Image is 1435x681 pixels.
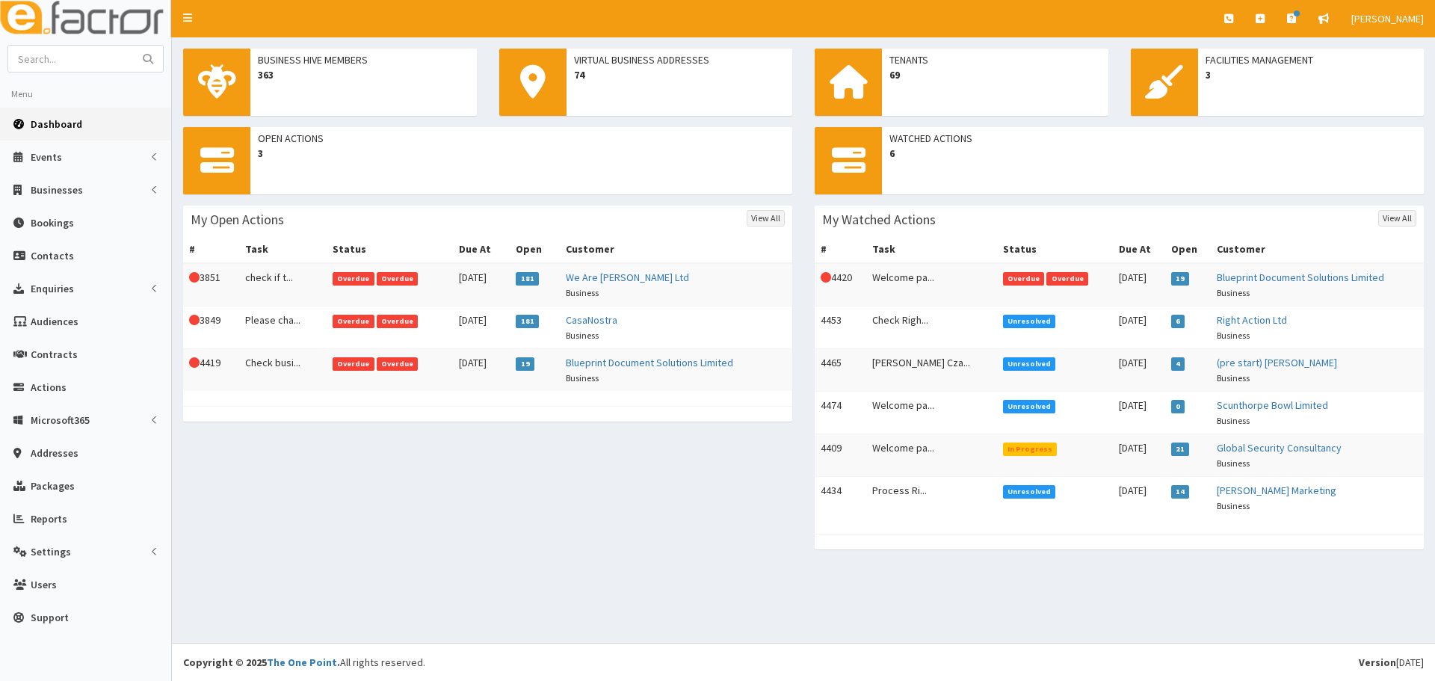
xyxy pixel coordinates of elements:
[889,52,1101,67] span: Tenants
[510,235,559,263] th: Open
[327,235,453,263] th: Status
[1171,485,1190,499] span: 14
[31,315,78,328] span: Audiences
[889,146,1416,161] span: 6
[183,349,239,392] td: 4419
[31,216,74,229] span: Bookings
[31,413,90,427] span: Microsoft365
[815,263,866,306] td: 4420
[183,656,340,669] strong: Copyright © 2025 .
[1211,235,1425,263] th: Customer
[31,446,78,460] span: Addresses
[31,380,67,394] span: Actions
[1165,235,1211,263] th: Open
[1217,356,1337,369] a: (pre start) [PERSON_NAME]
[516,272,539,286] span: 181
[889,131,1416,146] span: Watched Actions
[866,235,997,263] th: Task
[866,434,997,477] td: Welcome pa...
[333,315,374,328] span: Overdue
[1217,313,1287,327] a: Right Action Ltd
[566,287,599,298] small: Business
[1003,400,1056,413] span: Unresolved
[815,392,866,434] td: 4474
[997,235,1113,263] th: Status
[258,146,785,161] span: 3
[1359,655,1424,670] div: [DATE]
[239,235,327,263] th: Task
[566,356,733,369] a: Blueprint Document Solutions Limited
[889,67,1101,82] span: 69
[1217,441,1342,454] a: Global Security Consultancy
[574,67,786,82] span: 74
[1171,357,1185,371] span: 4
[1113,477,1165,520] td: [DATE]
[1046,272,1088,286] span: Overdue
[1113,263,1165,306] td: [DATE]
[333,357,374,371] span: Overdue
[1206,67,1417,82] span: 3
[566,271,689,284] a: We Are [PERSON_NAME] Ltd
[31,348,78,361] span: Contracts
[183,306,239,349] td: 3849
[1113,306,1165,349] td: [DATE]
[560,235,792,263] th: Customer
[566,330,599,341] small: Business
[822,213,936,227] h3: My Watched Actions
[258,131,785,146] span: Open Actions
[1171,272,1190,286] span: 19
[866,392,997,434] td: Welcome pa...
[333,272,374,286] span: Overdue
[815,235,866,263] th: #
[866,477,997,520] td: Process Ri...
[453,235,510,263] th: Due At
[1217,457,1250,469] small: Business
[31,249,74,262] span: Contacts
[172,643,1435,681] footer: All rights reserved.
[189,315,200,325] i: This Action is overdue!
[815,434,866,477] td: 4409
[453,349,510,392] td: [DATE]
[866,263,997,306] td: Welcome pa...
[1003,443,1058,456] span: In Progress
[1217,372,1250,383] small: Business
[747,210,785,227] a: View All
[1003,357,1056,371] span: Unresolved
[1171,315,1185,328] span: 6
[1217,415,1250,426] small: Business
[1217,500,1250,511] small: Business
[516,357,534,371] span: 19
[566,313,617,327] a: CasaNostra
[1359,656,1396,669] b: Version
[31,183,83,197] span: Businesses
[1217,484,1336,497] a: [PERSON_NAME] Marketing
[191,213,284,227] h3: My Open Actions
[821,272,831,283] i: This Action is overdue!
[1003,485,1056,499] span: Unresolved
[1206,52,1417,67] span: Facilities Management
[31,545,71,558] span: Settings
[239,306,327,349] td: Please cha...
[1217,398,1328,412] a: Scunthorpe Bowl Limited
[31,611,69,624] span: Support
[1351,12,1424,25] span: [PERSON_NAME]
[8,46,134,72] input: Search...
[1171,443,1190,456] span: 21
[258,67,469,82] span: 363
[815,306,866,349] td: 4453
[1113,392,1165,434] td: [DATE]
[31,150,62,164] span: Events
[31,578,57,591] span: Users
[1003,315,1056,328] span: Unresolved
[453,263,510,306] td: [DATE]
[31,117,82,131] span: Dashboard
[453,306,510,349] td: [DATE]
[377,272,419,286] span: Overdue
[189,272,200,283] i: This Action is overdue!
[31,479,75,493] span: Packages
[1217,330,1250,341] small: Business
[1378,210,1416,227] a: View All
[1113,434,1165,477] td: [DATE]
[815,349,866,392] td: 4465
[31,512,67,526] span: Reports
